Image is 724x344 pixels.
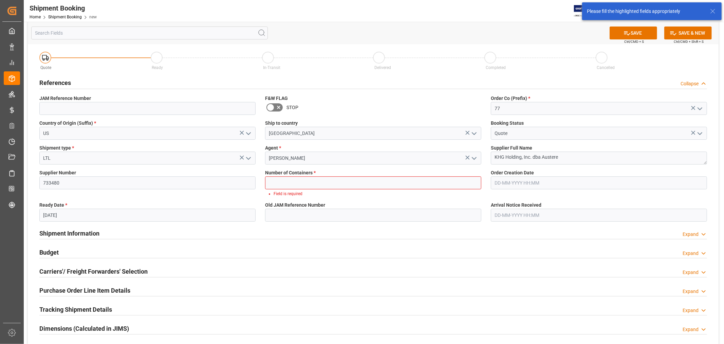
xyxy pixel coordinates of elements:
[39,229,99,238] h2: Shipment Information
[39,286,130,295] h2: Purchase Order Line Item Details
[39,248,59,257] h2: Budget
[39,202,67,209] span: Ready Date
[491,144,532,152] span: Supplier Full Name
[41,65,52,70] span: Quote
[574,5,597,17] img: Exertis%20JAM%20-%20Email%20Logo.jpg_1722504956.jpg
[491,169,534,176] span: Order Creation Date
[683,288,699,295] div: Expand
[610,27,657,39] button: SAVE
[30,15,41,19] a: Home
[694,103,705,114] button: open menu
[152,65,163,70] span: Ready
[374,65,391,70] span: Delivered
[39,267,148,276] h2: Carriers'/ Freight Forwarders' Selection
[39,209,256,222] input: DD-MM-YYYY
[39,127,256,140] input: Type to search/select
[469,153,479,164] button: open menu
[48,15,82,19] a: Shipment Booking
[265,169,316,176] span: Number of Containers
[683,250,699,257] div: Expand
[683,326,699,333] div: Expand
[491,176,707,189] input: DD-MM-YYYY HH:MM
[39,305,112,314] h2: Tracking Shipment Details
[39,144,74,152] span: Shipment type
[286,104,298,111] span: STOP
[674,39,704,44] span: Ctrl/CMD + Shift + S
[587,8,704,15] div: Please fill the highlighted fields appropriately
[30,3,97,13] div: Shipment Booking
[39,120,96,127] span: Country of Origin (Suffix)
[664,27,712,39] button: SAVE & NEW
[491,152,707,165] textarea: KHG Holding, Inc. dba Austere
[491,120,524,127] span: Booking Status
[265,144,281,152] span: Agent
[624,39,644,44] span: Ctrl/CMD + S
[491,95,530,102] span: Order Co (Prefix)
[39,324,129,333] h2: Dimensions (Calculated in JIMS)
[265,202,325,209] span: Old JAM Reference Number
[39,169,76,176] span: Supplier Number
[491,202,541,209] span: Arrival Notice Received
[491,209,707,222] input: DD-MM-YYYY HH:MM
[243,128,253,139] button: open menu
[694,128,705,139] button: open menu
[31,27,268,39] input: Search Fields
[683,231,699,238] div: Expand
[469,128,479,139] button: open menu
[274,191,476,197] li: Field is required
[597,65,615,70] span: Cancelled
[39,95,91,102] span: JAM Reference Number
[683,269,699,276] div: Expand
[486,65,506,70] span: Completed
[683,307,699,314] div: Expand
[263,65,280,70] span: In-Transit
[265,95,288,102] span: F&W FLAG
[681,80,699,87] div: Collapse
[265,120,298,127] span: Ship to country
[39,78,71,87] h2: References
[243,153,253,164] button: open menu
